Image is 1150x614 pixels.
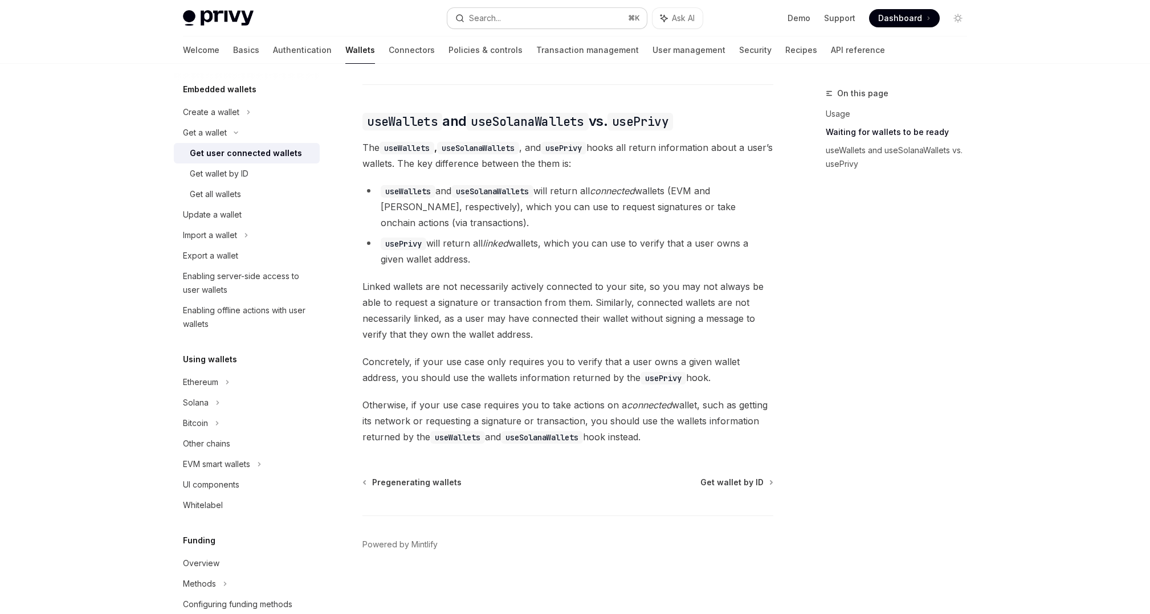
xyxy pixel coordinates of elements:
[447,8,647,28] button: Search...⌘K
[183,534,215,547] h5: Funding
[183,416,208,430] div: Bitcoin
[590,185,635,197] em: connected
[174,163,320,184] a: Get wallet by ID
[183,304,313,331] div: Enabling offline actions with user wallets
[788,13,810,24] a: Demo
[183,457,250,471] div: EVM smart wallets
[174,474,320,495] a: UI components
[380,142,519,153] strong: ,
[362,397,773,445] span: Otherwise, if your use case requires you to take actions on a wallet, such as getting its network...
[183,577,216,591] div: Methods
[364,477,462,488] a: Pregenerating wallets
[700,477,772,488] a: Get wallet by ID
[826,141,976,173] a: useWallets and useSolanaWallets vs. usePrivy
[183,437,230,451] div: Other chains
[345,36,375,64] a: Wallets
[174,433,320,454] a: Other chains
[183,396,209,410] div: Solana
[536,36,639,64] a: Transaction management
[627,399,672,411] em: connected
[362,113,442,130] code: useWallets
[437,142,519,154] code: useSolanaWallets
[362,539,438,550] a: Powered by Mintlify
[183,353,237,366] h5: Using wallets
[430,431,485,444] code: useWallets
[190,187,241,201] div: Get all wallets
[607,113,673,130] code: usePrivy
[641,372,686,384] code: usePrivy
[824,13,855,24] a: Support
[183,249,238,263] div: Export a wallet
[174,184,320,204] a: Get all wallets
[174,266,320,300] a: Enabling server-side access to user wallets
[183,556,219,570] div: Overview
[183,597,292,611] div: Configuring funding methods
[826,105,976,123] a: Usage
[183,228,237,242] div: Import a wallet
[628,14,640,23] span: ⌘ K
[466,113,588,130] code: useSolanaWallets
[174,495,320,515] a: Whitelabel
[174,143,320,163] a: Get user connected wallets
[949,9,967,27] button: Toggle dark mode
[273,36,332,64] a: Authentication
[389,36,435,64] a: Connectors
[233,36,259,64] a: Basics
[831,36,885,64] a: API reference
[362,140,773,171] span: The , and hooks all return information about a user’s wallets. The key difference between the the...
[541,142,586,154] code: usePrivy
[826,123,976,141] a: Waiting for wallets to be ready
[878,13,922,24] span: Dashboard
[362,183,773,231] li: and will return all wallets (EVM and [PERSON_NAME], respectively), which you can use to request s...
[381,185,435,198] code: useWallets
[837,87,888,100] span: On this page
[183,478,239,492] div: UI components
[372,477,462,488] span: Pregenerating wallets
[362,235,773,267] li: will return all wallets, which you can use to verify that a user owns a given wallet address.
[174,300,320,334] a: Enabling offline actions with user wallets
[362,279,773,342] span: Linked wallets are not necessarily actively connected to your site, so you may not always be able...
[183,105,239,119] div: Create a wallet
[183,375,218,389] div: Ethereum
[448,36,523,64] a: Policies & controls
[451,185,533,198] code: useSolanaWallets
[869,9,940,27] a: Dashboard
[183,36,219,64] a: Welcome
[469,11,501,25] div: Search...
[700,477,764,488] span: Get wallet by ID
[183,269,313,297] div: Enabling server-side access to user wallets
[785,36,817,64] a: Recipes
[190,167,248,181] div: Get wallet by ID
[739,36,772,64] a: Security
[183,126,227,140] div: Get a wallet
[381,238,426,250] code: usePrivy
[183,83,256,96] h5: Embedded wallets
[190,146,302,160] div: Get user connected wallets
[672,13,695,24] span: Ask AI
[501,431,583,444] code: useSolanaWallets
[362,112,673,130] span: and vs.
[174,245,320,266] a: Export a wallet
[174,553,320,574] a: Overview
[653,8,703,28] button: Ask AI
[653,36,725,64] a: User management
[183,208,242,222] div: Update a wallet
[183,498,223,512] div: Whitelabel
[483,238,508,249] em: linked
[380,142,434,154] code: useWallets
[174,204,320,225] a: Update a wallet
[362,354,773,386] span: Concretely, if your use case only requires you to verify that a user owns a given wallet address,...
[183,10,254,26] img: light logo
